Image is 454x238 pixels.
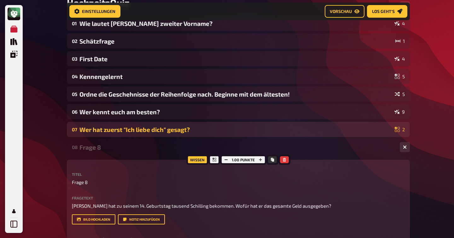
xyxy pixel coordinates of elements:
[72,203,331,209] span: [PERSON_NAME] hat zu seinem 14. Geburtstag tausend Schilling bekommen. Wofür hat er das gesamte G...
[372,9,395,14] span: Los geht's
[8,35,20,48] a: Quiz Sammlung
[79,38,393,45] div: Schätzfrage
[330,9,352,14] span: Vorschau
[220,155,266,165] div: 1.00 Punkte
[8,48,20,61] a: Einblendungen
[79,73,392,80] div: Kennengelernt
[79,91,392,98] div: Ordne die Geschehnisse der Reihenfolge nach. Beginne mit dem ältesten!
[395,92,405,97] div: 5
[394,21,405,26] div: 4
[72,172,405,176] label: Titel
[400,1,410,11] button: Reihenfolge anpassen
[72,21,77,26] div: 01
[118,214,165,224] button: Notiz hinzufügen
[395,74,405,79] div: 5
[268,156,277,163] button: Kopieren
[186,155,208,165] div: Wissen
[72,56,77,62] div: 03
[325,5,364,18] button: Vorschau
[72,74,77,79] div: 04
[395,39,405,44] div: 1
[8,205,20,217] a: Mein Konto
[394,56,405,61] div: 4
[394,109,405,114] div: 9
[79,108,392,116] div: Wer kennt euch am besten?
[72,91,77,97] div: 05
[79,126,392,133] div: Wer hat zuerst "Ich liebe dich" gesagt?
[72,127,77,132] div: 07
[367,5,407,18] button: Los geht's
[72,196,405,200] label: Fragetext
[8,23,20,35] a: Meine Quizze
[395,127,405,132] div: 2
[69,5,120,18] button: Einstellungen
[72,214,115,224] button: Bild hochladen
[82,9,115,14] span: Einstellungen
[79,144,395,151] div: Frage 8
[79,55,392,62] div: First Date
[72,109,77,115] div: 06
[79,20,392,27] div: Wie lautet [PERSON_NAME] zweiter Vorname?
[72,144,77,150] div: 08
[72,179,88,186] span: Frage 8
[72,38,77,44] div: 02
